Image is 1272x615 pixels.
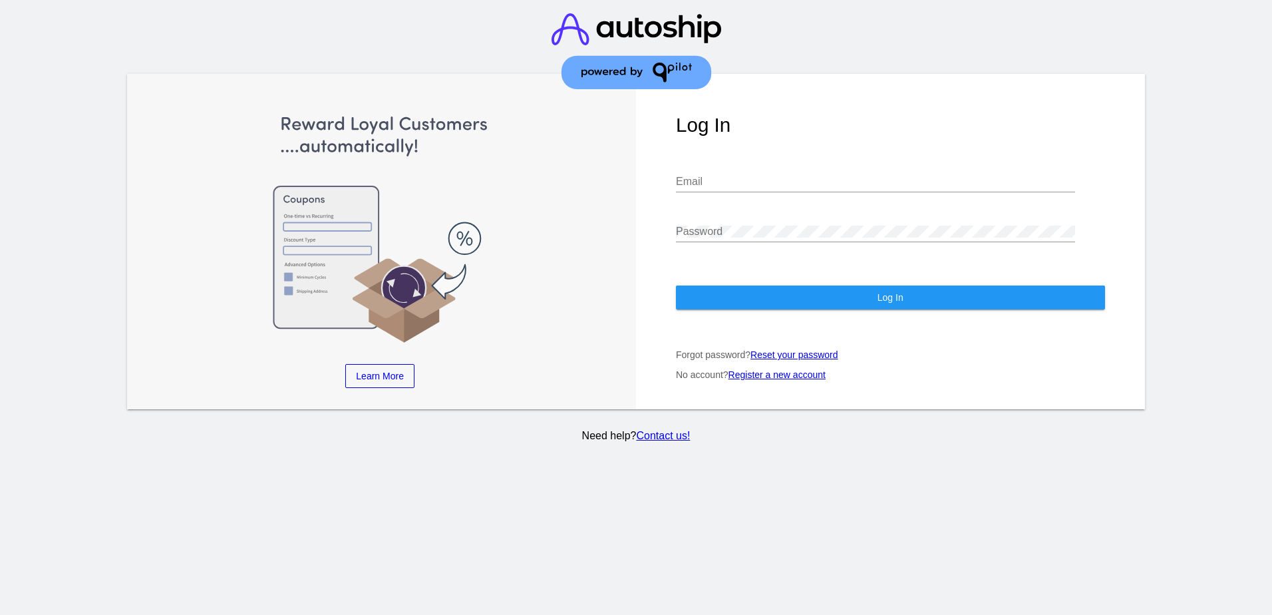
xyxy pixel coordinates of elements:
[356,371,404,381] span: Learn More
[750,349,838,360] a: Reset your password
[877,292,903,303] span: Log In
[636,430,690,441] a: Contact us!
[592,114,1017,345] img: Automate Campaigns with Zapier, QPilot and Klaviyo
[676,286,1105,309] button: Log In
[728,369,826,380] a: Register a new account
[168,114,592,345] img: Apply Coupons Automatically to Scheduled Orders with QPilot
[676,349,1105,360] p: Forgot password?
[676,176,1075,188] input: Email
[676,114,1105,136] h1: Log In
[125,430,1147,442] p: Need help?
[676,369,1105,380] p: No account?
[345,364,414,388] a: Learn More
